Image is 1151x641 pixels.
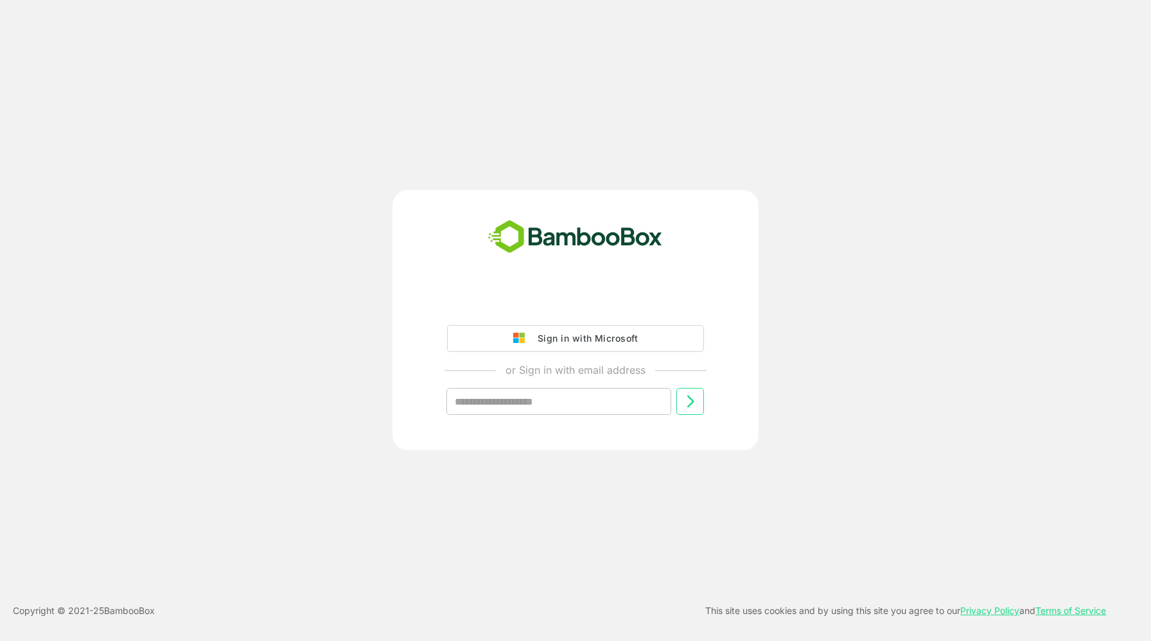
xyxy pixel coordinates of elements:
a: Privacy Policy [960,605,1019,616]
div: Sign in with Microsoft [531,330,638,347]
p: or Sign in with email address [505,362,646,378]
button: Sign in with Microsoft [447,325,704,352]
p: Copyright © 2021- 25 BambooBox [13,603,155,619]
p: This site uses cookies and by using this site you agree to our and [705,603,1106,619]
img: google [513,333,531,344]
img: bamboobox [481,216,669,258]
a: Terms of Service [1035,605,1106,616]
